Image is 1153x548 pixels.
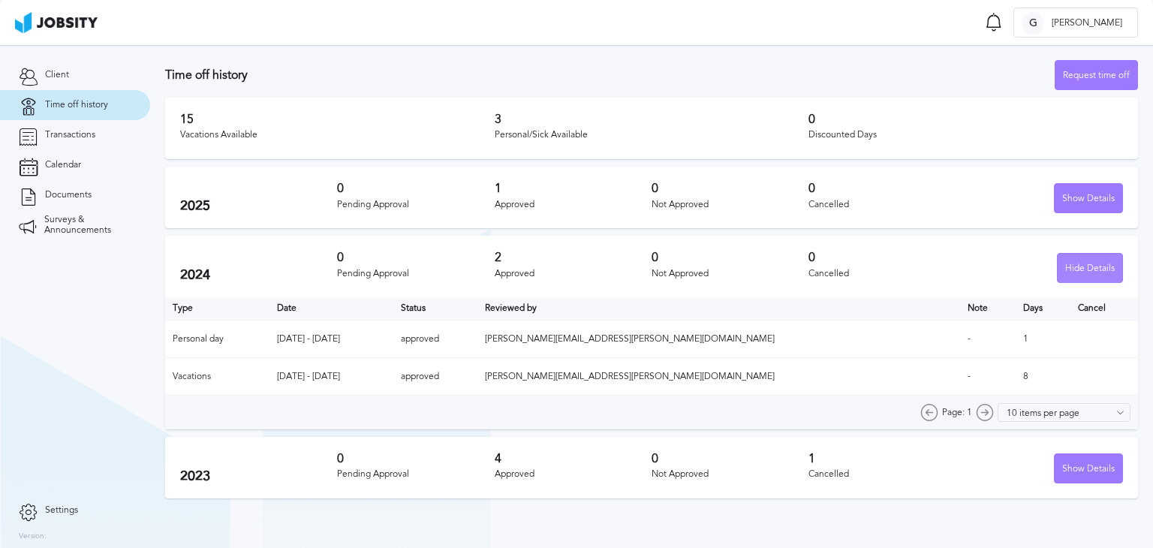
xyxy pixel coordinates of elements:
[393,298,477,321] th: Toggle SortBy
[1016,298,1070,321] th: Days
[180,468,337,484] h2: 2023
[485,371,775,381] span: [PERSON_NAME][EMAIL_ADDRESS][PERSON_NAME][DOMAIN_NAME]
[495,469,652,480] div: Approved
[180,267,337,283] h2: 2024
[808,182,965,195] h3: 0
[495,113,809,126] h3: 3
[1044,18,1130,29] span: [PERSON_NAME]
[1055,61,1137,91] div: Request time off
[1055,184,1122,214] div: Show Details
[495,200,652,210] div: Approved
[165,321,269,358] td: Personal day
[652,269,808,279] div: Not Approved
[337,469,494,480] div: Pending Approval
[808,200,965,210] div: Cancelled
[1054,183,1123,213] button: Show Details
[652,452,808,465] h3: 0
[495,452,652,465] h3: 4
[337,269,494,279] div: Pending Approval
[337,251,494,264] h3: 0
[165,298,269,321] th: Type
[45,70,69,80] span: Client
[269,321,393,358] td: [DATE] - [DATE]
[485,333,775,344] span: [PERSON_NAME][EMAIL_ADDRESS][PERSON_NAME][DOMAIN_NAME]
[495,130,809,140] div: Personal/Sick Available
[477,298,959,321] th: Toggle SortBy
[808,469,965,480] div: Cancelled
[165,358,269,396] td: Vacations
[495,251,652,264] h3: 2
[45,160,81,170] span: Calendar
[337,182,494,195] h3: 0
[19,532,47,541] label: Version:
[1070,298,1138,321] th: Cancel
[652,200,808,210] div: Not Approved
[652,469,808,480] div: Not Approved
[180,113,495,126] h3: 15
[45,100,108,110] span: Time off history
[1057,253,1123,283] button: Hide Details
[337,452,494,465] h3: 0
[180,198,337,214] h2: 2025
[808,251,965,264] h3: 0
[1022,12,1044,35] div: G
[45,505,78,516] span: Settings
[337,200,494,210] div: Pending Approval
[808,113,1123,126] h3: 0
[180,130,495,140] div: Vacations Available
[808,130,1123,140] div: Discounted Days
[968,371,971,381] span: -
[44,215,131,236] span: Surveys & Announcements
[942,408,972,418] span: Page: 1
[652,182,808,195] h3: 0
[652,251,808,264] h3: 0
[1054,453,1123,483] button: Show Details
[269,298,393,321] th: Toggle SortBy
[393,321,477,358] td: approved
[495,269,652,279] div: Approved
[1055,454,1122,484] div: Show Details
[393,358,477,396] td: approved
[808,452,965,465] h3: 1
[968,333,971,344] span: -
[1055,60,1138,90] button: Request time off
[960,298,1016,321] th: Toggle SortBy
[15,12,98,33] img: ab4bad089aa723f57921c736e9817d99.png
[165,68,1055,82] h3: Time off history
[1058,254,1122,284] div: Hide Details
[1016,358,1070,396] td: 8
[45,130,95,140] span: Transactions
[45,190,92,200] span: Documents
[495,182,652,195] h3: 1
[808,269,965,279] div: Cancelled
[1016,321,1070,358] td: 1
[269,358,393,396] td: [DATE] - [DATE]
[1013,8,1138,38] button: G[PERSON_NAME]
